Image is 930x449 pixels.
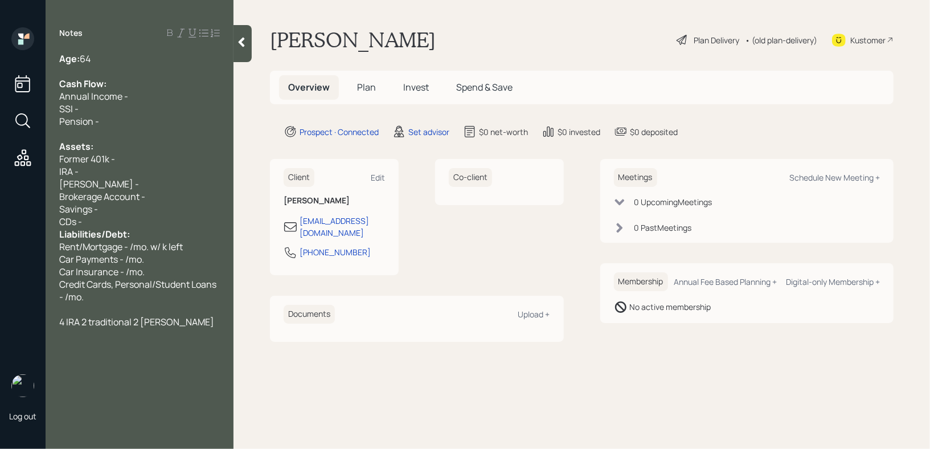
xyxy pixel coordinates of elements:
div: Edit [371,172,385,183]
span: 64 [80,52,91,65]
h6: Co-client [449,168,492,187]
div: • (old plan-delivery) [745,34,817,46]
div: Digital-only Membership + [786,276,880,287]
div: Plan Delivery [694,34,739,46]
span: Age: [59,52,80,65]
span: Car Insurance - /mo. [59,266,145,278]
span: SSI - [59,103,79,115]
span: Cash Flow: [59,77,106,90]
h6: Documents [284,305,335,324]
span: [PERSON_NAME] - [59,178,139,190]
span: Liabilities/Debt: [59,228,130,240]
div: $0 net-worth [479,126,528,138]
div: Set advisor [408,126,449,138]
div: Log out [9,411,36,422]
span: Brokerage Account - [59,190,145,203]
div: $0 deposited [630,126,678,138]
h1: [PERSON_NAME] [270,27,436,52]
span: Overview [288,81,330,93]
div: Annual Fee Based Planning + [674,276,777,287]
div: Prospect · Connected [300,126,379,138]
div: [EMAIL_ADDRESS][DOMAIN_NAME] [300,215,385,239]
div: 0 Upcoming Meeting s [634,196,712,208]
span: Credit Cards, Personal/Student Loans - /mo. [59,278,218,303]
h6: Meetings [614,168,657,187]
span: CDs - [59,215,82,228]
div: No active membership [630,301,711,313]
div: $0 invested [558,126,600,138]
span: Assets: [59,140,93,153]
h6: [PERSON_NAME] [284,196,385,206]
h6: Membership [614,272,668,291]
span: Plan [357,81,376,93]
span: Former 401k - [59,153,115,165]
span: Savings - [59,203,98,215]
span: IRA - [59,165,79,178]
span: Car Payments - /mo. [59,253,144,266]
span: Invest [403,81,429,93]
div: Upload + [518,309,550,320]
img: retirable_logo.png [11,374,34,397]
h6: Client [284,168,314,187]
span: Annual Income - [59,90,128,103]
span: 4 IRA 2 traditional 2 [PERSON_NAME] [59,316,214,328]
span: Spend & Save [456,81,513,93]
div: Kustomer [850,34,886,46]
span: Rent/Mortgage - /mo. w/ k left [59,240,183,253]
div: 0 Past Meeting s [634,222,692,234]
span: Pension - [59,115,99,128]
div: [PHONE_NUMBER] [300,246,371,258]
label: Notes [59,27,83,39]
div: Schedule New Meeting + [789,172,880,183]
